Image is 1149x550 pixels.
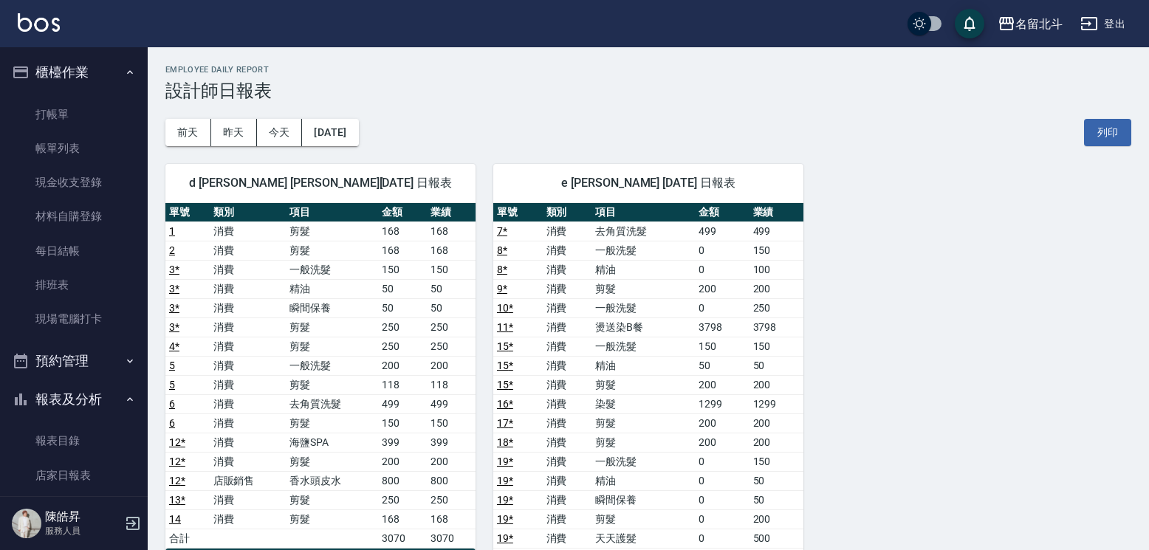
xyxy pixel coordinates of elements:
[12,509,41,538] img: Person
[45,509,120,524] h5: 陳皓昇
[6,268,142,302] a: 排班表
[695,298,749,317] td: 0
[591,203,695,222] th: 項目
[591,509,695,529] td: 剪髮
[543,394,592,413] td: 消費
[695,356,749,375] td: 50
[750,471,803,490] td: 50
[378,490,427,509] td: 250
[543,452,592,471] td: 消費
[427,529,476,548] td: 3070
[427,356,476,375] td: 200
[378,394,427,413] td: 499
[750,221,803,241] td: 499
[591,490,695,509] td: 瞬間保養
[427,490,476,509] td: 250
[6,131,142,165] a: 帳單列表
[695,509,749,529] td: 0
[695,241,749,260] td: 0
[286,433,378,452] td: 海鹽SPA
[543,221,592,241] td: 消費
[750,413,803,433] td: 200
[750,279,803,298] td: 200
[591,413,695,433] td: 剪髮
[543,317,592,337] td: 消費
[210,452,286,471] td: 消費
[427,337,476,356] td: 250
[6,199,142,233] a: 材料自購登錄
[591,317,695,337] td: 燙送染B餐
[750,203,803,222] th: 業績
[210,317,286,337] td: 消費
[992,9,1069,39] button: 名留北斗
[286,260,378,279] td: 一般洗髮
[1015,15,1063,33] div: 名留北斗
[543,433,592,452] td: 消費
[695,490,749,509] td: 0
[169,379,175,391] a: 5
[210,298,286,317] td: 消費
[6,97,142,131] a: 打帳單
[591,241,695,260] td: 一般洗髮
[543,413,592,433] td: 消費
[210,509,286,529] td: 消費
[591,529,695,548] td: 天天護髮
[6,53,142,92] button: 櫃檯作業
[591,337,695,356] td: 一般洗髮
[18,13,60,32] img: Logo
[543,279,592,298] td: 消費
[6,234,142,268] a: 每日結帳
[427,452,476,471] td: 200
[286,375,378,394] td: 剪髮
[695,413,749,433] td: 200
[165,203,476,549] table: a dense table
[210,260,286,279] td: 消費
[378,298,427,317] td: 50
[750,241,803,260] td: 150
[378,279,427,298] td: 50
[165,65,1131,75] h2: Employee Daily Report
[427,203,476,222] th: 業績
[955,9,984,38] button: save
[591,394,695,413] td: 染髮
[169,225,175,237] a: 1
[695,529,749,548] td: 0
[591,260,695,279] td: 精油
[6,492,142,526] a: 互助日報表
[427,279,476,298] td: 50
[543,529,592,548] td: 消費
[286,279,378,298] td: 精油
[286,337,378,356] td: 剪髮
[165,203,210,222] th: 單號
[378,471,427,490] td: 800
[695,452,749,471] td: 0
[378,433,427,452] td: 399
[543,356,592,375] td: 消費
[695,337,749,356] td: 150
[6,424,142,458] a: 報表目錄
[591,298,695,317] td: 一般洗髮
[210,241,286,260] td: 消費
[427,413,476,433] td: 150
[591,375,695,394] td: 剪髮
[210,413,286,433] td: 消費
[750,433,803,452] td: 200
[427,509,476,529] td: 168
[169,244,175,256] a: 2
[378,337,427,356] td: 250
[750,356,803,375] td: 50
[378,529,427,548] td: 3070
[378,241,427,260] td: 168
[750,452,803,471] td: 150
[695,471,749,490] td: 0
[257,119,303,146] button: 今天
[286,203,378,222] th: 項目
[427,375,476,394] td: 118
[695,203,749,222] th: 金額
[286,356,378,375] td: 一般洗髮
[169,398,175,410] a: 6
[210,337,286,356] td: 消費
[543,203,592,222] th: 類別
[543,375,592,394] td: 消費
[427,260,476,279] td: 150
